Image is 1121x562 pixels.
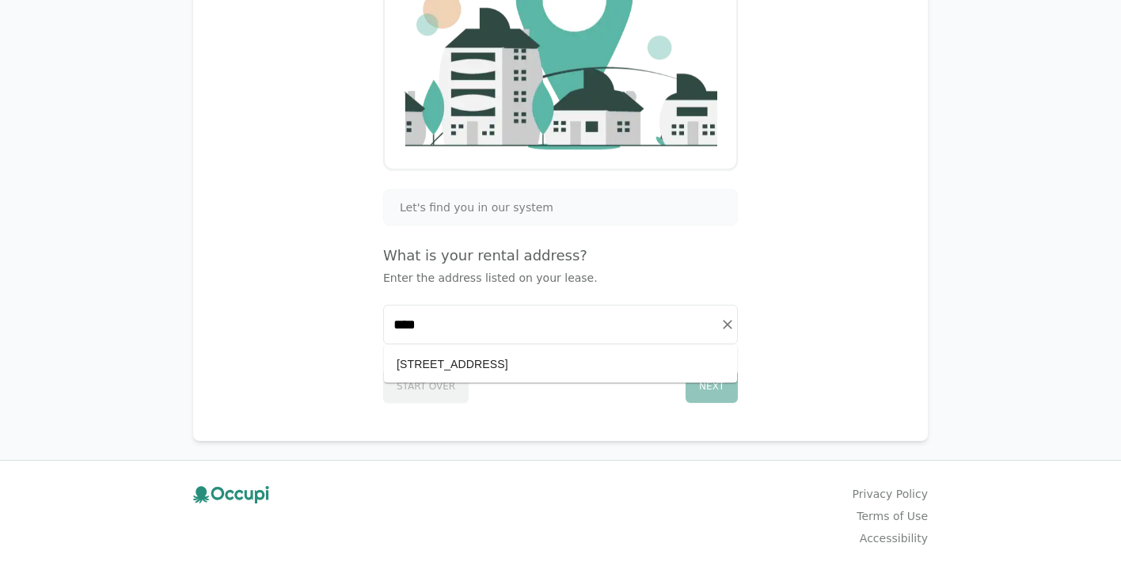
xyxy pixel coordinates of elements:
[384,306,737,344] input: Start typing...
[857,508,928,524] a: Terms of Use
[853,486,928,502] a: Privacy Policy
[400,199,553,215] span: Let's find you in our system
[860,530,928,546] a: Accessibility
[716,313,739,336] button: Clear
[383,245,738,267] h4: What is your rental address?
[383,270,738,286] p: Enter the address listed on your lease.
[384,351,737,377] li: [STREET_ADDRESS]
